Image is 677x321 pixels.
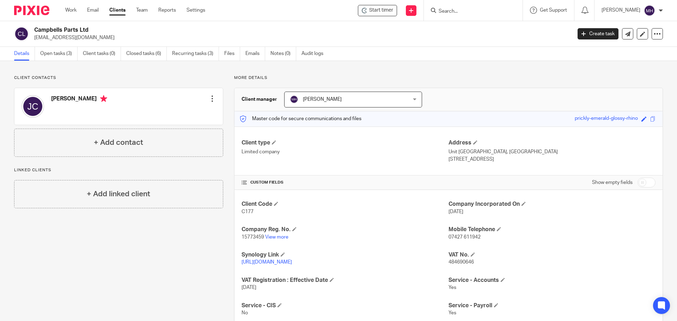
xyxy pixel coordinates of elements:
[449,260,474,265] span: 484690646
[575,115,638,123] div: prickly-emerald-glossy-rhino
[242,209,254,214] span: C177
[301,47,329,61] a: Audit logs
[234,75,663,81] p: More details
[242,96,277,103] h3: Client manager
[270,47,296,61] a: Notes (0)
[245,47,265,61] a: Emails
[449,226,655,233] h4: Mobile Telephone
[242,226,449,233] h4: Company Reg. No.
[242,235,264,240] span: 15773459
[644,5,655,16] img: svg%3E
[449,148,655,155] p: Unit [GEOGRAPHIC_DATA], [GEOGRAPHIC_DATA]
[14,26,29,41] img: svg%3E
[94,137,143,148] h4: + Add contact
[449,251,655,259] h4: VAT No.
[592,179,633,186] label: Show empty fields
[242,310,248,315] span: No
[242,302,449,309] h4: Service - CIS
[14,6,49,15] img: Pixie
[602,7,640,14] p: [PERSON_NAME]
[65,7,77,14] a: Work
[22,95,44,118] img: svg%3E
[158,7,176,14] a: Reports
[265,235,288,240] a: View more
[34,26,461,34] h2: Campbells Parts Ltd
[187,7,205,14] a: Settings
[578,28,618,39] a: Create task
[83,47,121,61] a: Client tasks (0)
[34,34,567,41] p: [EMAIL_ADDRESS][DOMAIN_NAME]
[242,200,449,208] h4: Client Code
[242,139,449,147] h4: Client type
[303,97,342,102] span: [PERSON_NAME]
[172,47,219,61] a: Recurring tasks (3)
[449,200,655,208] h4: Company Incorporated On
[540,8,567,13] span: Get Support
[242,251,449,259] h4: Synology Link
[14,167,223,173] p: Linked clients
[242,277,449,284] h4: VAT Registration : Effective Date
[14,75,223,81] p: Client contacts
[449,277,655,284] h4: Service - Accounts
[126,47,167,61] a: Closed tasks (6)
[242,180,449,185] h4: CUSTOM FIELDS
[358,5,397,16] div: Campbells Parts Ltd
[449,156,655,163] p: [STREET_ADDRESS]
[449,302,655,309] h4: Service - Payroll
[40,47,78,61] a: Open tasks (3)
[449,209,463,214] span: [DATE]
[449,310,456,315] span: Yes
[87,189,150,199] h4: + Add linked client
[369,7,393,14] span: Start timer
[438,8,501,15] input: Search
[449,139,655,147] h4: Address
[51,95,107,104] h4: [PERSON_NAME]
[87,7,99,14] a: Email
[449,235,481,240] span: 07427 611942
[14,47,35,61] a: Details
[100,95,107,102] i: Primary
[240,115,361,122] p: Master code for secure communications and files
[242,285,256,290] span: [DATE]
[242,148,449,155] p: Limited company
[224,47,240,61] a: Files
[242,260,292,265] a: [URL][DOMAIN_NAME]
[449,285,456,290] span: Yes
[136,7,148,14] a: Team
[109,7,126,14] a: Clients
[290,95,298,104] img: svg%3E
